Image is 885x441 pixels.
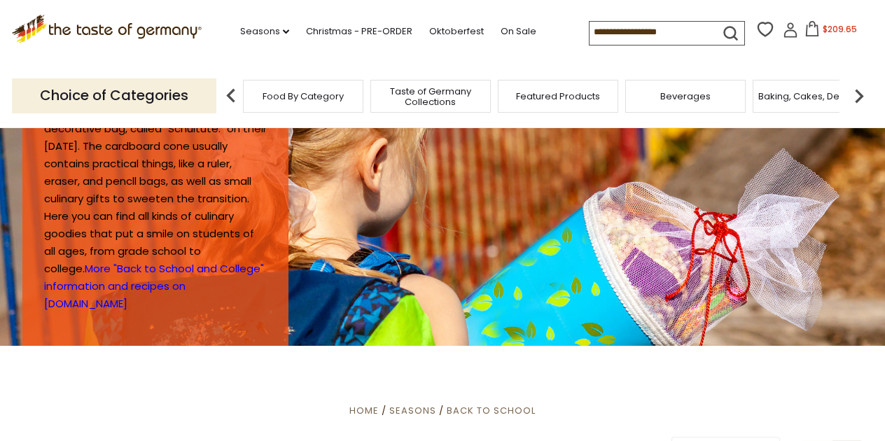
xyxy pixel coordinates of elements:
[263,91,344,101] a: Food By Category
[44,85,267,313] p: It is a custom in [GEOGRAPHIC_DATA] to present first-graders with a cone-shaped, decorative bag, ...
[660,91,711,101] a: Beverages
[349,404,379,417] a: Home
[758,91,867,101] a: Baking, Cakes, Desserts
[389,404,436,417] a: Seasons
[44,261,264,311] a: More "Back to School and College" information and recipes on [DOMAIN_NAME]
[429,24,484,39] a: Oktoberfest
[447,404,536,417] a: Back to School
[501,24,536,39] a: On Sale
[823,23,857,35] span: $209.65
[516,91,600,101] a: Featured Products
[306,24,412,39] a: Christmas - PRE-ORDER
[12,78,216,113] p: Choice of Categories
[217,82,245,110] img: previous arrow
[801,21,860,42] button: $209.65
[375,86,487,107] a: Taste of Germany Collections
[240,24,289,39] a: Seasons
[845,82,873,110] img: next arrow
